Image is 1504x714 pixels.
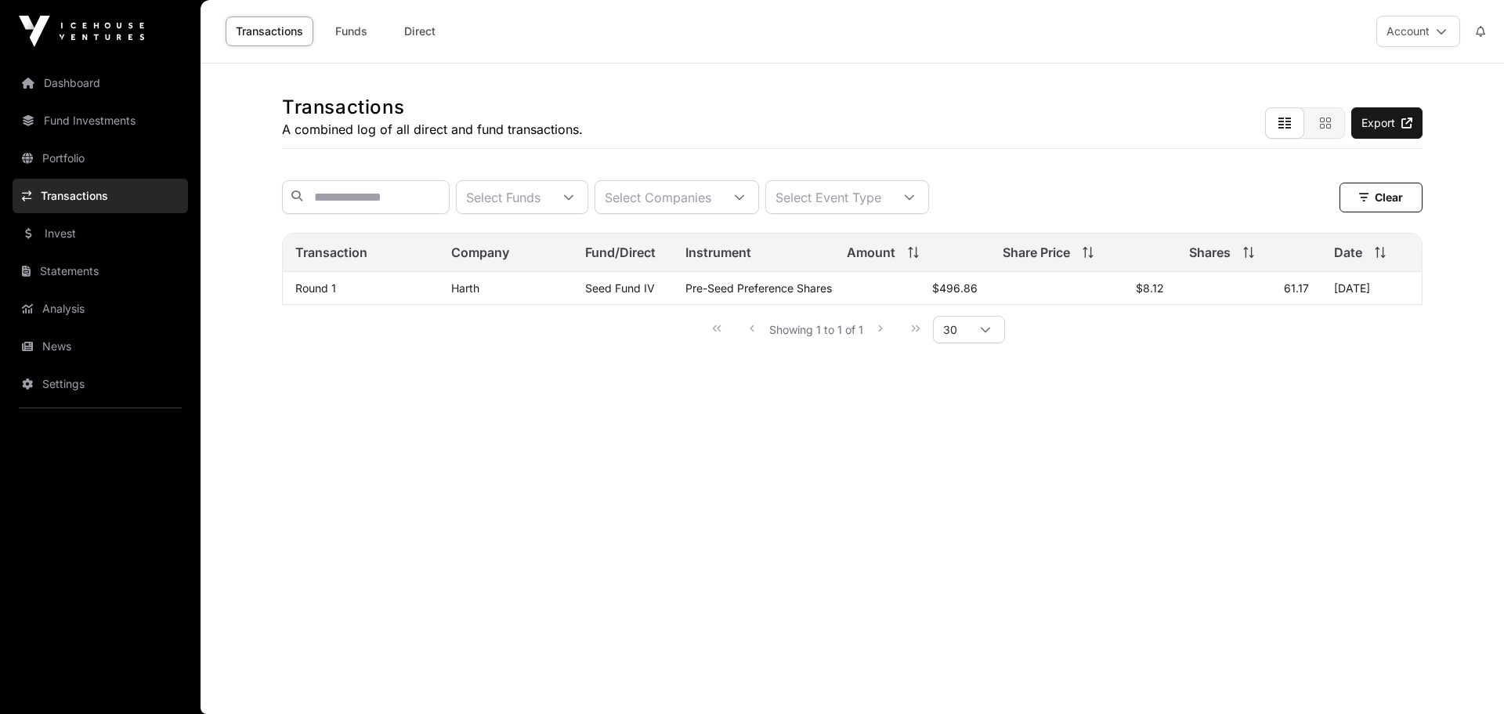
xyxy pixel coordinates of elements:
[295,281,336,295] a: Round 1
[769,323,863,336] span: Showing 1 to 1 of 1
[13,103,188,138] a: Fund Investments
[282,95,583,120] h1: Transactions
[13,254,188,288] a: Statements
[19,16,144,47] img: Icehouse Ventures Logo
[685,281,832,295] span: Pre-Seed Preference Shares
[1321,272,1422,305] td: [DATE]
[13,179,188,213] a: Transactions
[451,281,479,295] a: Harth
[1136,281,1164,295] span: $8.12
[226,16,313,46] a: Transactions
[13,141,188,176] a: Portfolio
[1003,243,1070,262] span: Share Price
[451,243,509,262] span: Company
[457,181,550,213] div: Select Funds
[1339,183,1423,212] button: Clear
[282,120,583,139] p: A combined log of all direct and fund transactions.
[1426,639,1504,714] iframe: Chat Widget
[320,16,382,46] a: Funds
[766,181,891,213] div: Select Event Type
[585,281,655,295] a: Seed Fund IV
[1189,243,1231,262] span: Shares
[685,243,751,262] span: Instrument
[13,66,188,100] a: Dashboard
[13,329,188,364] a: News
[1376,16,1460,47] button: Account
[934,317,967,343] span: Rows per page
[295,243,367,262] span: Transaction
[13,292,188,326] a: Analysis
[389,16,451,46] a: Direct
[1334,243,1362,262] span: Date
[1284,281,1309,295] span: 61.17
[1351,107,1423,139] a: Export
[847,243,895,262] span: Amount
[13,216,188,251] a: Invest
[585,243,656,262] span: Fund/Direct
[13,367,188,401] a: Settings
[595,181,721,213] div: Select Companies
[834,272,990,305] td: $496.86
